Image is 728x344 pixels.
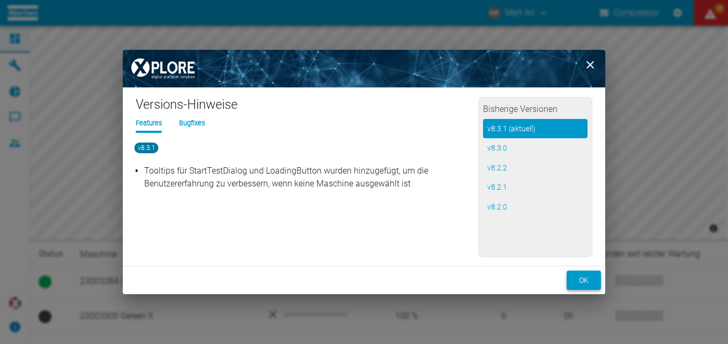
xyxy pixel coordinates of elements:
[136,96,478,118] h1: Versions-Hinweise
[135,143,159,153] span: v8.3.1
[483,102,588,119] h2: Bisherige Versionen
[483,119,588,139] button: v8.3.1 (aktuell)
[179,118,205,128] li: Bugfixes
[567,271,601,290] button: ok
[483,138,588,158] button: v8.3.0
[483,197,588,217] button: v8.2.0
[483,177,588,197] button: v8.2.1
[123,50,605,87] img: background image
[123,50,203,87] img: XPLORE Logo
[580,54,601,76] button: close
[483,158,588,178] button: v8.2.2
[136,118,162,128] li: Features
[144,164,475,190] p: Tooltips für StartTestDialog und LoadingButton wurden hinzugefügt, um die Benutzererfahrung zu ve...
